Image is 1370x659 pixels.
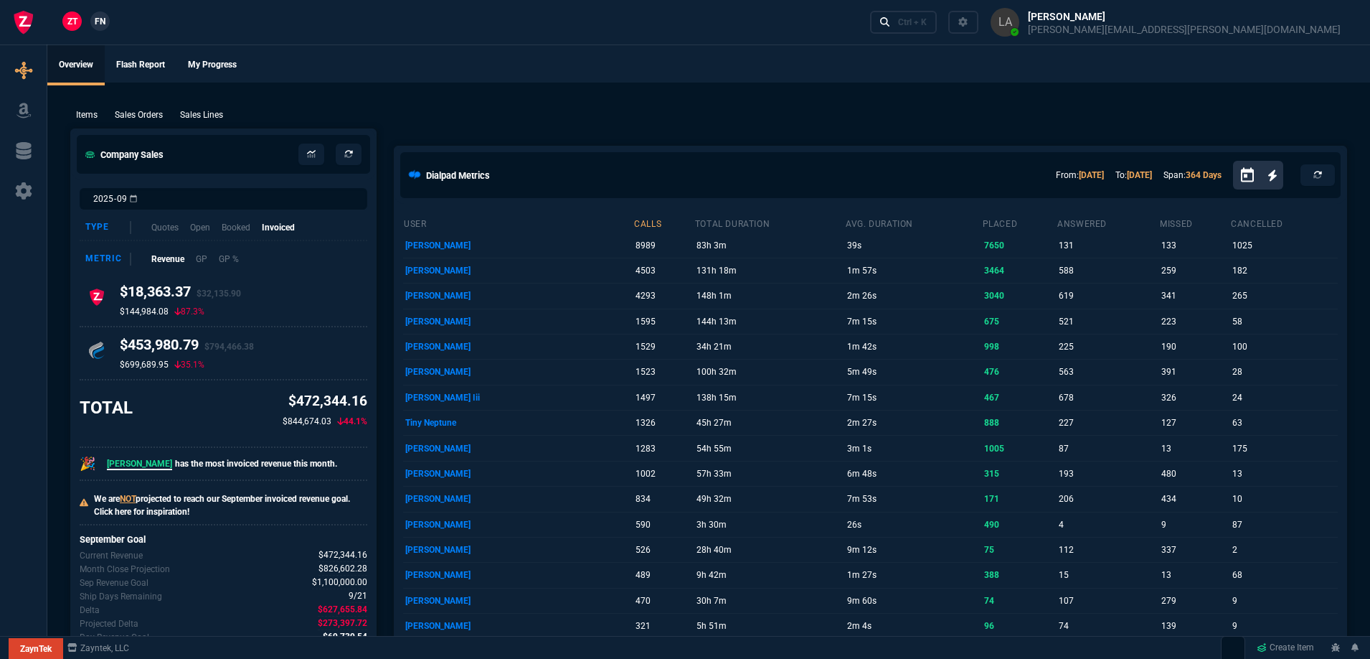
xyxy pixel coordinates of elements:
p: GP [196,253,207,266]
p: Span: [1163,169,1222,182]
p: 1025 [1232,235,1335,256]
a: Flash Report [105,45,176,85]
p: 470 [636,591,691,611]
p: 1m 57s [847,261,979,281]
p: 1529 [636,337,691,357]
p: 7m 15s [847,388,979,408]
th: missed [1159,212,1230,233]
p: 590 [636,515,691,535]
p: 182 [1232,261,1335,281]
p: 391 [1161,362,1228,382]
p: 315 [984,464,1054,484]
span: Out of 21 ship days in Sep - there are 9 remaining. [349,589,367,603]
p: 127 [1161,413,1228,433]
p: 619 [1059,286,1157,306]
p: 6m 48s [847,464,979,484]
p: 998 [984,337,1054,357]
p: [PERSON_NAME] [405,286,631,306]
p: spec.value [306,548,368,562]
p: 1005 [984,439,1054,459]
p: Invoiced [262,221,295,234]
p: 1283 [636,439,691,459]
span: Delta divided by the remaining ship days. [323,630,367,644]
h4: $18,363.37 [120,283,241,306]
p: 9h 42m [696,565,843,585]
th: placed [982,212,1057,233]
p: 2m 26s [847,286,979,306]
p: 100 [1232,337,1335,357]
p: 190 [1161,337,1228,357]
p: [PERSON_NAME] [405,362,631,382]
p: 193 [1059,464,1157,484]
p: has the most invoiced revenue this month. [107,457,337,470]
p: 206 [1059,489,1157,509]
span: FN [95,15,105,28]
p: Tiny Neptune [405,413,631,433]
p: $144,984.08 [120,306,169,317]
a: My Progress [176,45,248,85]
p: 588 [1059,261,1157,281]
p: 139 [1161,616,1228,636]
p: 9 [1232,616,1335,636]
p: 9m 12s [847,540,979,560]
p: Revenue for Sep. [80,549,143,562]
p: GP % [219,253,239,266]
p: 476 [984,362,1054,382]
p: [PERSON_NAME] [405,235,631,256]
span: Revenue for Sep. [318,548,367,562]
p: [PERSON_NAME] Iii [405,388,631,408]
p: 2m 27s [847,413,979,433]
p: 28h 40m [696,540,843,560]
p: 44.1% [337,415,367,428]
p: Delta divided by the remaining ship days. [80,631,149,644]
p: 321 [636,616,691,636]
div: Metric [85,253,131,266]
p: Company Revenue Goal for Sep. [80,576,148,589]
span: Company Revenue Goal for Sep. [312,576,367,589]
p: 30h 7m [696,591,843,611]
p: 63 [1232,413,1335,433]
p: $472,344.16 [283,391,367,412]
h5: Company Sales [85,148,164,162]
p: 75 [984,540,1054,560]
p: Uses current month's data to project the month's close. [80,563,170,576]
p: 4 [1059,515,1157,535]
p: $844,674.03 [283,415,331,428]
p: 225 [1059,337,1157,357]
span: ZT [67,15,77,28]
p: 337 [1161,540,1228,560]
span: $32,135.90 [197,289,241,299]
p: 1m 27s [847,565,979,585]
p: 265 [1232,286,1335,306]
p: 87 [1232,515,1335,535]
p: 526 [636,540,691,560]
span: NOT [120,494,136,504]
p: [PERSON_NAME] [405,565,631,585]
p: [PERSON_NAME] [405,591,631,611]
p: 223 [1161,312,1228,332]
th: avg. duration [845,212,981,233]
p: [PERSON_NAME] [405,515,631,535]
p: 74 [984,591,1054,611]
th: cancelled [1230,212,1338,233]
p: 678 [1059,388,1157,408]
p: 13 [1161,439,1228,459]
p: 100h 32m [696,362,843,382]
p: 7650 [984,235,1054,256]
p: 9 [1232,591,1335,611]
p: 83h 3m [696,235,843,256]
th: user [403,212,633,233]
span: Uses current month's data to project the month's close. [318,562,367,576]
p: [PERSON_NAME] [405,616,631,636]
p: 2m 4s [847,616,979,636]
p: spec.value [305,603,368,617]
p: spec.value [336,589,368,603]
p: $699,689.95 [120,359,169,370]
p: 279 [1161,591,1228,611]
p: [PERSON_NAME] [405,464,631,484]
p: 480 [1161,464,1228,484]
div: Type [85,221,131,234]
h3: TOTAL [80,397,133,419]
p: We are projected to reach our September invoiced revenue goal. Click here for inspiration! [94,492,367,518]
button: Open calendar [1239,165,1267,186]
